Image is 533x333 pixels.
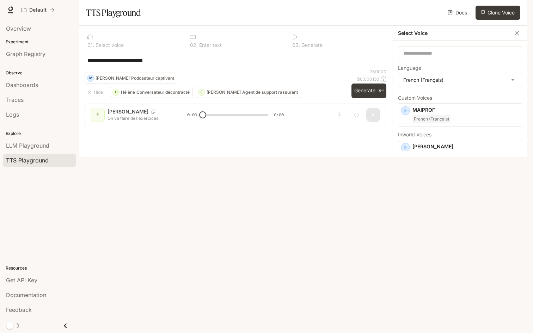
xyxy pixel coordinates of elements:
[378,89,384,93] p: ⌘⏎
[207,90,241,94] p: [PERSON_NAME]
[87,43,94,48] p: 0 1 .
[136,90,190,94] p: Conversateur décontracté
[85,73,177,84] button: M[PERSON_NAME]Podcasteur captivant
[412,115,451,123] span: French (Français)
[190,43,198,48] p: 0 2 .
[292,43,300,48] p: 0 3 .
[29,7,47,13] p: Default
[398,132,522,137] p: Inworld Voices
[96,76,130,80] p: [PERSON_NAME]
[121,90,135,94] p: Hélène
[85,87,107,98] button: Hide
[398,66,421,70] p: Language
[110,87,193,98] button: HHélèneConversateur décontracté
[300,43,323,48] p: Generate
[357,76,379,82] p: $ 0.000130
[196,87,301,98] button: É[PERSON_NAME]Agent de support rassurant
[113,87,119,98] div: H
[131,76,174,80] p: Podcasteur captivant
[242,90,298,94] p: Agent de support rassurant
[86,6,141,20] h1: TTS Playground
[87,73,94,84] div: M
[198,87,205,98] div: É
[398,95,522,100] p: Custom Voices
[351,84,386,98] button: Generate⌘⏎
[476,6,520,20] button: Clone Voice
[18,3,57,17] button: All workspaces
[446,6,470,20] a: Docs
[94,43,124,48] p: Select voice
[412,143,519,150] p: [PERSON_NAME]
[198,43,222,48] p: Enter text
[398,73,522,87] div: French (Français)
[412,106,519,113] p: MAIPROF
[412,150,519,163] p: Deep, smooth middle-aged male French voice. Composed and calm
[370,69,386,75] p: 26 / 1000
